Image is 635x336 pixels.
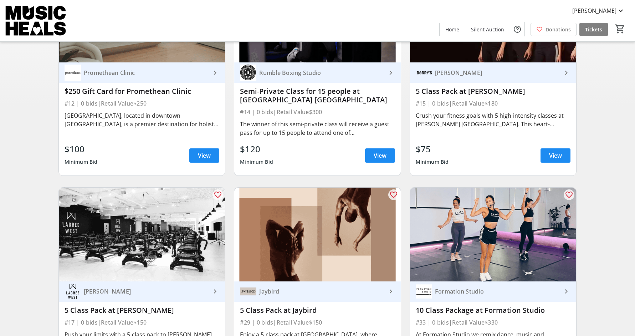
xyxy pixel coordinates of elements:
[416,65,432,81] img: Barry's
[440,23,465,36] a: Home
[256,69,386,76] div: Rumble Boxing Studio
[240,87,395,104] div: Semi-Private Class for 15 people at [GEOGRAPHIC_DATA] [GEOGRAPHIC_DATA]
[240,317,395,327] div: #29 | 0 bids | Retail Value $150
[65,306,220,315] div: 5 Class Pack at [PERSON_NAME]
[614,22,626,35] button: Cart
[59,62,225,83] a: Promethean ClinicPromethean Clinic
[240,107,395,117] div: #14 | 0 bids | Retail Value $300
[240,283,256,300] img: Jaybird
[65,111,220,128] div: [GEOGRAPHIC_DATA], located in downtown [GEOGRAPHIC_DATA], is a premier destination for holistic w...
[416,156,449,168] div: Minimum Bid
[256,288,386,295] div: Jaybird
[531,23,577,36] a: Donations
[541,148,570,163] a: View
[510,22,524,36] button: Help
[416,283,432,300] img: Formation Studio
[562,68,570,77] mat-icon: keyboard_arrow_right
[410,62,577,83] a: Barry's[PERSON_NAME]
[386,68,395,77] mat-icon: keyboard_arrow_right
[240,156,273,168] div: Minimum Bid
[572,6,616,15] span: [PERSON_NAME]
[546,26,571,33] span: Donations
[65,317,220,327] div: #17 | 0 bids | Retail Value $150
[240,143,273,156] div: $120
[234,62,401,83] a: Rumble Boxing StudioRumble Boxing Studio
[386,287,395,296] mat-icon: keyboard_arrow_right
[410,281,577,302] a: Formation StudioFormation Studio
[234,281,401,302] a: JaybirdJaybird
[365,148,395,163] a: View
[445,26,459,33] span: Home
[211,287,219,296] mat-icon: keyboard_arrow_right
[389,190,398,199] mat-icon: favorite_outline
[189,148,219,163] a: View
[81,288,211,295] div: [PERSON_NAME]
[198,151,211,160] span: View
[416,87,571,96] div: 5 Class Pack at [PERSON_NAME]
[240,65,256,81] img: Rumble Boxing Studio
[374,151,386,160] span: View
[579,23,608,36] a: Tickets
[65,283,81,300] img: Lagree West
[465,23,510,36] a: Silent Auction
[432,288,562,295] div: Formation Studio
[416,143,449,156] div: $75
[65,143,98,156] div: $100
[65,65,81,81] img: Promethean Clinic
[234,188,401,281] img: 5 Class Pack at Jaybird
[562,287,570,296] mat-icon: keyboard_arrow_right
[471,26,504,33] span: Silent Auction
[240,306,395,315] div: 5 Class Pack at Jaybird
[567,5,631,16] button: [PERSON_NAME]
[416,111,571,128] div: Crush your fitness goals with 5 high-intensity classes at [PERSON_NAME] [GEOGRAPHIC_DATA]. This h...
[65,87,220,96] div: $250 Gift Card for Promethean Clinic
[59,281,225,302] a: Lagree West[PERSON_NAME]
[585,26,602,33] span: Tickets
[410,188,577,281] img: 10 Class Package at Formation Studio
[549,151,562,160] span: View
[65,98,220,108] div: #12 | 0 bids | Retail Value $250
[59,188,225,281] img: 5 Class Pack at Lagree West
[416,306,571,315] div: 10 Class Package at Formation Studio
[240,120,395,137] div: The winner of this semi-private class will receive a guest pass for up to 15 people to attend one...
[416,317,571,327] div: #33 | 0 bids | Retail Value $330
[416,98,571,108] div: #15 | 0 bids | Retail Value $180
[4,3,68,39] img: Music Heals Charitable Foundation's Logo
[81,69,211,76] div: Promethean Clinic
[432,69,562,76] div: [PERSON_NAME]
[211,68,219,77] mat-icon: keyboard_arrow_right
[65,156,98,168] div: Minimum Bid
[214,190,222,199] mat-icon: favorite_outline
[565,190,573,199] mat-icon: favorite_outline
